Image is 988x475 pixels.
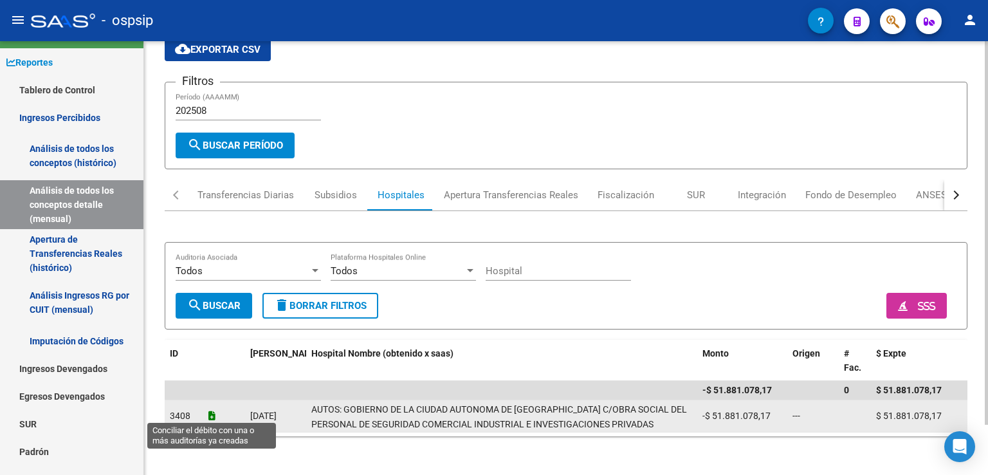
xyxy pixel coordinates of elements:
div: Subsidios [315,188,357,202]
span: Borrar Filtros [274,300,367,312]
div: Transferencias Diarias [197,188,294,202]
span: $ 51.881.078,17 [876,411,942,421]
datatable-header-cell: Fecha Debitado [245,340,306,382]
mat-icon: menu [10,12,26,28]
span: Origen [792,348,820,359]
span: [DATE] [250,411,277,421]
span: 0 [844,385,849,395]
span: 3408 [170,411,190,421]
datatable-header-cell: $ Expte [871,340,948,382]
mat-icon: search [187,137,203,153]
div: Open Intercom Messenger [944,431,975,462]
datatable-header-cell: Hospital Nombre (obtenido x saas) [306,340,697,382]
button: Exportar CSV [165,38,271,61]
span: AUTOS: GOBIERNO DE LA CIUDAD AUTONOMA DE [GEOGRAPHIC_DATA] C/OBRA SOCIAL DEL PERSONAL DE SEGURIDA... [311,404,687,444]
span: -$ 51.881.078,17 [702,385,772,395]
button: Buscar [176,293,252,319]
datatable-header-cell: ID [165,340,203,382]
span: -$ 51.881.078,17 [702,411,771,421]
span: --- [792,411,800,421]
button: Buscar Período [176,133,295,158]
div: SUR [687,188,705,202]
datatable-header-cell: # Fac. [839,340,871,382]
span: Monto [702,348,729,359]
span: ID [170,348,178,359]
datatable-header-cell: Origen [787,340,839,382]
span: $ 51.881.078,17 [876,385,942,395]
div: Fondo de Desempleo [805,188,897,202]
mat-icon: delete [274,297,289,313]
span: Reportes [6,55,53,70]
span: - ospsip [102,6,153,35]
span: Exportar CSV [175,44,261,55]
span: Todos [331,265,358,277]
div: Apertura Transferencias Reales [444,188,578,202]
div: Fiscalización [598,188,654,202]
span: [PERSON_NAME] [250,348,320,359]
button: Borrar Filtros [262,293,378,319]
datatable-header-cell: Monto [697,340,787,382]
span: Todos [176,265,203,277]
span: # Fac. [844,348,861,373]
mat-icon: cloud_download [175,41,190,57]
span: Buscar Período [187,140,283,151]
span: $ Expte [876,348,906,359]
div: Integración [738,188,786,202]
mat-icon: person [962,12,978,28]
h3: Filtros [176,72,220,90]
span: Buscar [187,300,241,312]
mat-icon: search [187,297,203,313]
div: Hospitales [378,188,425,202]
span: Hospital Nombre (obtenido x saas) [311,348,453,359]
